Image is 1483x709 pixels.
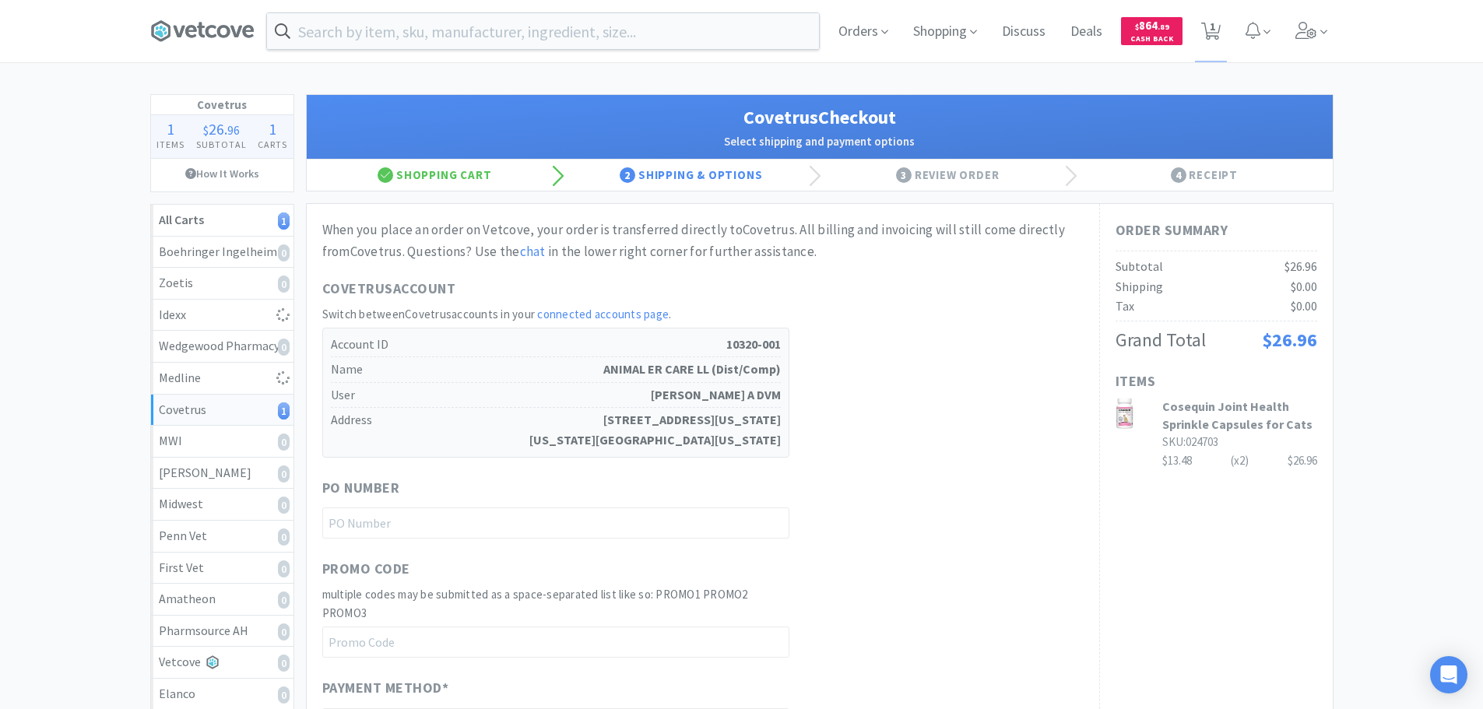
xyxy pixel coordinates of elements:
[151,395,293,426] a: Covetrus1
[820,160,1077,191] div: Review Order
[159,336,286,356] div: Wedgewood Pharmacy
[322,558,410,581] span: Promo Code
[278,686,290,704] i: 0
[603,360,781,380] strong: ANIMAL ER CARE LL (Dist/Comp)
[331,408,781,452] h5: Address
[252,137,293,152] h4: Carts
[278,465,290,483] i: 0
[227,122,240,138] span: 96
[537,307,669,321] a: connected accounts page
[159,242,286,262] div: Boehringer Ingelheim
[151,205,293,237] a: All Carts1
[278,339,290,356] i: 0
[151,300,293,332] a: Idexx
[278,560,290,577] i: 0
[151,237,293,269] a: Boehringer Ingelheim0
[331,357,781,383] h5: Name
[203,122,209,138] span: $
[1430,656,1467,693] div: Open Intercom Messenger
[159,431,286,451] div: MWI
[1284,258,1317,274] span: $26.96
[651,385,781,405] strong: [PERSON_NAME] A DVM
[1064,25,1109,39] a: Deals
[1195,26,1227,40] a: 1
[1291,279,1317,294] span: $0.00
[278,433,290,451] i: 0
[159,212,204,227] strong: All Carts
[322,587,748,620] span: multiple codes may be submitted as a space-separated list like so: PROMO1 PROMO2 PROMO3
[278,528,290,546] i: 0
[520,243,546,260] a: chat
[151,647,293,679] a: Vetcove0
[1116,219,1317,242] h1: Order Summary
[1116,370,1317,393] h1: Items
[1130,35,1173,45] span: Cash Back
[278,497,290,514] i: 0
[322,103,1317,132] h1: Covetrus Checkout
[151,331,293,363] a: Wedgewood Pharmacy0
[151,553,293,584] a: First Vet0
[190,137,252,152] h4: Subtotal
[1288,451,1317,470] div: $26.96
[563,160,820,191] div: Shipping & Options
[159,494,286,514] div: Midwest
[1076,160,1333,191] div: Receipt
[322,305,789,324] h2: Switch between Covetrus accounts in your .
[151,159,293,188] a: How It Works
[896,167,912,183] span: 3
[159,621,286,641] div: Pharmsource AH
[151,521,293,553] a: Penn Vet0
[1121,10,1183,52] a: $864.89Cash Back
[159,558,286,578] div: First Vet
[1162,398,1317,433] h3: Cosequin Joint Health Sprinkle Capsules for Cats
[322,477,400,500] span: PO Number
[1116,297,1134,317] div: Tax
[151,489,293,521] a: Midwest0
[331,383,781,409] h5: User
[159,684,286,704] div: Elanco
[331,332,781,358] h5: Account ID
[159,368,286,388] div: Medline
[1135,18,1169,33] span: 864
[278,623,290,641] i: 0
[151,268,293,300] a: Zoetis0
[209,119,224,139] span: 26
[278,591,290,609] i: 0
[278,655,290,672] i: 0
[159,589,286,609] div: Amatheon
[151,363,293,395] a: Medline
[1171,167,1186,183] span: 4
[159,273,286,293] div: Zoetis
[159,400,286,420] div: Covetrus
[322,677,449,700] span: Payment Method *
[159,305,286,325] div: Idexx
[1116,325,1206,355] div: Grand Total
[1262,328,1317,352] span: $26.96
[278,212,290,230] i: 1
[322,132,1317,151] h2: Select shipping and payment options
[190,121,252,137] div: .
[322,278,789,300] h1: Covetrus Account
[1135,22,1139,32] span: $
[1116,398,1133,429] img: c24f29ea7fc147a09b1712305de986da_30709.png
[159,463,286,483] div: [PERSON_NAME]
[1158,22,1169,32] span: . 89
[322,507,789,539] input: PO Number
[267,13,819,49] input: Search by item, sku, manufacturer, ingredient, size...
[151,426,293,458] a: MWI0
[307,160,564,191] div: Shopping Cart
[151,137,191,152] h4: Items
[278,402,290,419] i: 1
[322,219,1084,261] div: When you place an order on Vetcove, your order is transferred directly to Covetrus . All billing ...
[726,335,781,355] strong: 10320-001
[620,167,635,183] span: 2
[278,276,290,293] i: 0
[269,119,276,139] span: 1
[1116,257,1163,277] div: Subtotal
[278,244,290,261] i: 0
[1231,451,1249,470] div: (x 2 )
[996,25,1052,39] a: Discuss
[322,627,789,658] input: Promo Code
[151,616,293,648] a: Pharmsource AH0
[1162,451,1317,470] div: $13.48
